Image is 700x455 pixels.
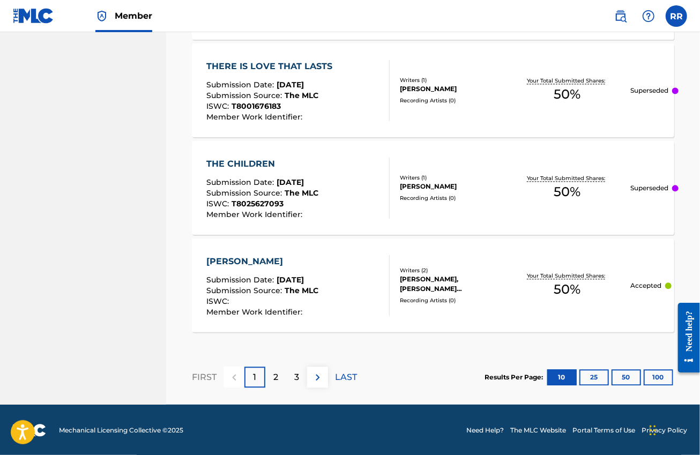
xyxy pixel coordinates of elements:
[642,10,655,23] img: help
[311,371,324,384] img: right
[13,8,54,24] img: MLC Logo
[485,372,546,382] p: Results Per Page:
[646,404,700,455] iframe: Chat Widget
[510,426,566,435] a: The MLC Website
[554,280,581,299] span: 50 %
[666,5,687,27] div: User Menu
[547,369,577,385] button: 10
[612,369,641,385] button: 50
[192,141,674,235] a: THE CHILDRENSubmission Date:[DATE]Submission Source:The MLCISWC:T8025627093Member Work Identifier...
[192,238,674,332] a: [PERSON_NAME]Submission Date:[DATE]Submission Source:The MLCISWC:Member Work Identifier:Writers (...
[294,371,299,384] p: 3
[400,274,504,294] div: [PERSON_NAME], [PERSON_NAME] [PERSON_NAME]
[206,296,232,306] span: ISWC :
[206,112,305,122] span: Member Work Identifier :
[206,255,318,268] div: [PERSON_NAME]
[614,10,627,23] img: search
[400,182,504,191] div: [PERSON_NAME]
[206,60,338,73] div: THERE IS LOVE THAT LASTS
[206,188,285,198] span: Submission Source :
[650,414,656,446] div: Drag
[644,369,673,385] button: 100
[335,371,357,384] p: LAST
[206,80,277,89] span: Submission Date :
[400,174,504,182] div: Writers ( 1 )
[206,210,305,219] span: Member Work Identifier :
[206,199,232,208] span: ISWC :
[400,266,504,274] div: Writers ( 2 )
[206,307,305,317] span: Member Work Identifier :
[631,281,662,290] p: Accepted
[631,183,669,193] p: Superseded
[192,371,217,384] p: FIRST
[400,84,504,94] div: [PERSON_NAME]
[579,369,609,385] button: 25
[206,91,285,100] span: Submission Source :
[610,5,631,27] a: Public Search
[277,80,304,89] span: [DATE]
[527,77,608,85] p: Your Total Submitted Shares:
[206,158,318,170] div: THE CHILDREN
[285,188,318,198] span: The MLC
[285,91,318,100] span: The MLC
[115,10,152,22] span: Member
[400,296,504,304] div: Recording Artists ( 0 )
[554,182,581,202] span: 50 %
[400,96,504,105] div: Recording Artists ( 0 )
[254,371,257,384] p: 1
[554,85,581,104] span: 50 %
[277,275,304,285] span: [DATE]
[277,177,304,187] span: [DATE]
[572,426,635,435] a: Portal Terms of Use
[638,5,659,27] div: Help
[400,194,504,202] div: Recording Artists ( 0 )
[192,43,674,137] a: THERE IS LOVE THAT LASTSSubmission Date:[DATE]Submission Source:The MLCISWC:T8001676183Member Wor...
[232,101,281,111] span: T8001676183
[59,426,183,435] span: Mechanical Licensing Collective © 2025
[273,371,278,384] p: 2
[232,199,284,208] span: T8025627093
[400,76,504,84] div: Writers ( 1 )
[466,426,504,435] a: Need Help?
[206,101,232,111] span: ISWC :
[285,286,318,295] span: The MLC
[95,10,108,23] img: Top Rightsholder
[642,426,687,435] a: Privacy Policy
[670,295,700,381] iframe: Resource Center
[206,177,277,187] span: Submission Date :
[13,424,46,437] img: logo
[527,174,608,182] p: Your Total Submitted Shares:
[527,272,608,280] p: Your Total Submitted Shares:
[206,286,285,295] span: Submission Source :
[206,275,277,285] span: Submission Date :
[631,86,669,95] p: Superseded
